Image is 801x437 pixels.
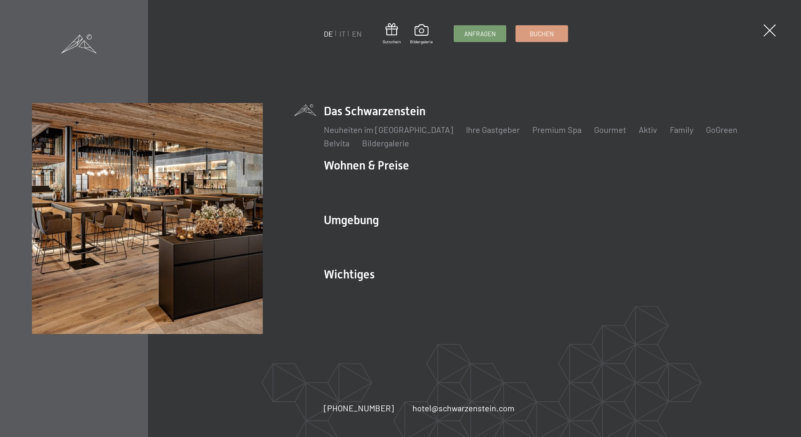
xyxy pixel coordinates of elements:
[383,39,401,45] span: Gutschein
[324,138,349,148] a: Belvita
[466,124,520,135] a: Ihre Gastgeber
[454,26,506,42] a: Anfragen
[324,29,333,38] a: DE
[352,29,362,38] a: EN
[706,124,738,135] a: GoGreen
[410,24,433,45] a: Bildergalerie
[516,26,568,42] a: Buchen
[530,29,554,38] span: Buchen
[324,124,453,135] a: Neuheiten im [GEOGRAPHIC_DATA]
[410,39,433,45] span: Bildergalerie
[324,403,394,413] span: [PHONE_NUMBER]
[532,124,582,135] a: Premium Spa
[339,29,346,38] a: IT
[639,124,657,135] a: Aktiv
[324,402,394,414] a: [PHONE_NUMBER]
[670,124,693,135] a: Family
[594,124,626,135] a: Gourmet
[464,29,496,38] span: Anfragen
[412,402,515,414] a: hotel@schwarzenstein.com
[32,103,263,334] img: Wellnesshotel Südtirol SCHWARZENSTEIN - Wellnessurlaub in den Alpen, Wandern und Wellness
[383,23,401,45] a: Gutschein
[362,138,409,148] a: Bildergalerie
